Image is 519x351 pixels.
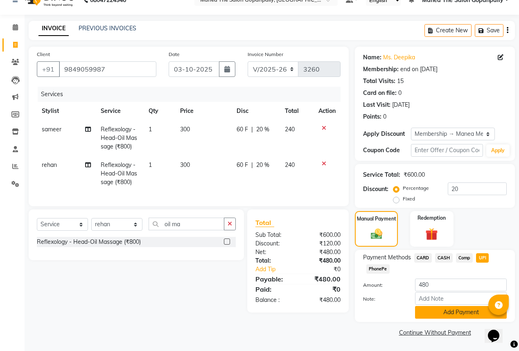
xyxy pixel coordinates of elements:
span: 300 [180,161,190,169]
div: [DATE] [392,101,410,109]
div: Name: [363,53,381,62]
div: ₹120.00 [298,239,347,248]
label: Redemption [417,214,446,222]
div: ₹600.00 [404,171,425,179]
div: Last Visit: [363,101,390,109]
span: Comp [456,253,473,263]
div: Services [38,87,347,102]
label: Client [37,51,50,58]
label: Note: [357,295,409,303]
div: Total: [249,256,298,265]
div: Total Visits: [363,77,395,85]
th: Total [280,102,314,120]
a: Continue Without Payment [357,328,513,337]
div: ₹0 [306,265,347,274]
span: 20 % [256,161,269,169]
button: Apply [486,144,510,157]
div: Points: [363,112,381,121]
button: Save [475,24,503,37]
label: Amount: [357,281,409,289]
div: ₹0 [298,284,347,294]
div: 0 [398,89,402,97]
div: Discount: [249,239,298,248]
div: Net: [249,248,298,256]
span: 300 [180,126,190,133]
span: sameer [42,126,61,133]
img: _cash.svg [367,227,386,241]
input: Search by Name/Mobile/Email/Code [59,61,156,77]
label: Invoice Number [248,51,283,58]
a: INVOICE [38,21,69,36]
span: 1 [149,126,152,133]
label: Manual Payment [357,215,396,223]
input: Add Note [415,292,507,305]
span: UPI [476,253,489,263]
a: Add Tip [249,265,306,274]
div: Card on file: [363,89,397,97]
label: Percentage [403,184,429,192]
th: Service [96,102,144,120]
iframe: chat widget [485,318,511,343]
button: Add Payment [415,306,507,319]
th: Action [314,102,341,120]
th: Stylist [37,102,96,120]
a: Ms. Deepika [383,53,415,62]
div: end on [DATE] [400,65,438,74]
a: PREVIOUS INVOICES [79,25,136,32]
div: ₹600.00 [298,231,347,239]
input: Enter Offer / Coupon Code [411,144,483,157]
span: CARD [414,253,432,263]
span: 240 [285,126,295,133]
span: 60 F [237,161,248,169]
label: Date [169,51,180,58]
div: ₹480.00 [298,248,347,256]
div: Service Total: [363,171,400,179]
div: ₹480.00 [298,274,347,284]
div: Discount: [363,185,388,193]
span: | [251,125,253,134]
span: Total [255,218,274,227]
div: Reflexology - Head-Oil Massage (₹800) [37,238,141,246]
div: 15 [397,77,404,85]
input: Amount [415,279,507,291]
span: Reflexology - Head-Oil Massage (₹800) [101,126,137,150]
span: rehan [42,161,57,169]
span: 20 % [256,125,269,134]
div: 0 [383,112,386,121]
div: ₹480.00 [298,296,347,304]
div: Apply Discount [363,130,411,138]
div: Membership: [363,65,399,74]
div: ₹480.00 [298,256,347,265]
span: CASH [435,253,453,263]
span: Payment Methods [363,253,411,262]
div: Balance : [249,296,298,304]
div: Sub Total: [249,231,298,239]
div: Payable: [249,274,298,284]
button: +91 [37,61,60,77]
th: Disc [232,102,280,120]
button: Create New [424,24,472,37]
th: Price [175,102,232,120]
span: | [251,161,253,169]
span: Reflexology - Head-Oil Massage (₹800) [101,161,137,186]
span: 240 [285,161,295,169]
span: 1 [149,161,152,169]
div: Coupon Code [363,146,411,155]
input: Search or Scan [149,218,224,230]
label: Fixed [403,195,415,202]
div: Paid: [249,284,298,294]
th: Qty [144,102,175,120]
span: 60 F [237,125,248,134]
img: _gift.svg [422,227,442,242]
span: PhonePe [366,264,390,274]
